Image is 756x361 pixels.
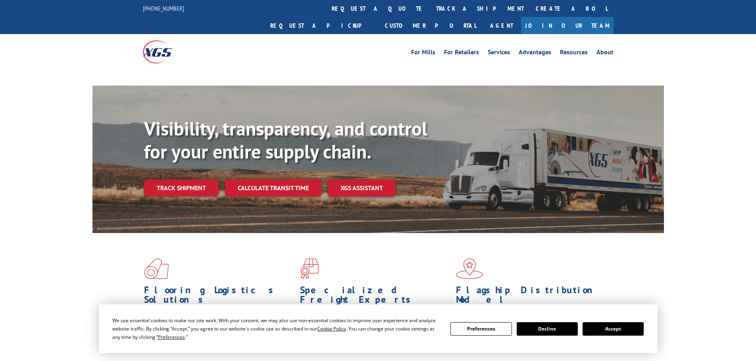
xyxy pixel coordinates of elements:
[328,180,396,197] a: XGS ASSISTANT
[225,180,321,197] a: Calculate transit time
[596,49,614,58] a: About
[158,334,185,340] span: Preferences
[517,322,578,336] button: Decline
[144,258,169,279] img: xgs-icon-total-supply-chain-intelligence-red
[144,180,219,196] a: Track shipment
[144,285,294,308] h1: Flooring Logistics Solutions
[456,285,606,308] h1: Flagship Distribution Model
[411,49,435,58] a: For Mills
[583,322,644,336] button: Accept
[521,17,614,34] a: Join Our Team
[99,304,658,353] div: Cookie Consent Prompt
[450,322,512,336] button: Preferences
[379,17,482,34] a: Customer Portal
[456,258,483,279] img: xgs-icon-flagship-distribution-model-red
[488,49,510,58] a: Services
[300,285,450,308] h1: Specialized Freight Experts
[560,49,588,58] a: Resources
[112,316,441,341] div: We use essential cookies to make our site work. With your consent, we may also use non-essential ...
[444,49,479,58] a: For Retailers
[482,17,521,34] a: Agent
[519,49,551,58] a: Advantages
[300,258,319,279] img: xgs-icon-focused-on-flooring-red
[144,116,427,164] b: Visibility, transparency, and control for your entire supply chain.
[264,17,379,34] a: Request a pickup
[143,4,184,12] a: [PHONE_NUMBER]
[317,325,346,332] span: Cookie Policy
